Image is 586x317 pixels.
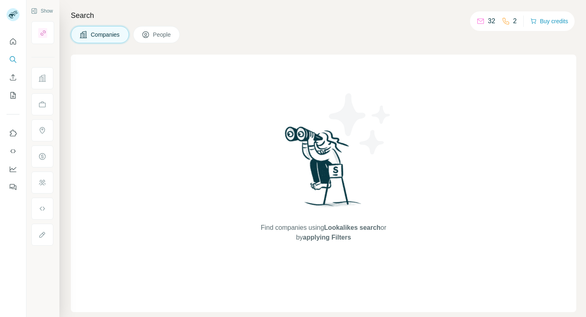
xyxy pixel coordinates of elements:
button: Feedback [7,180,20,194]
button: Show [25,5,59,17]
button: Dashboard [7,162,20,176]
img: Surfe Illustration - Woman searching with binoculars [281,124,366,215]
button: Buy credits [530,15,568,27]
span: Companies [91,31,120,39]
button: Use Surfe API [7,144,20,158]
span: Lookalikes search [324,224,380,231]
span: Find companies using or by [258,223,389,242]
button: My lists [7,88,20,103]
h4: Search [71,10,576,21]
button: Enrich CSV [7,70,20,85]
p: 32 [488,16,495,26]
span: People [153,31,172,39]
button: Search [7,52,20,67]
button: Use Surfe on LinkedIn [7,126,20,141]
button: Quick start [7,34,20,49]
p: 2 [513,16,517,26]
span: applying Filters [303,234,351,241]
img: Surfe Illustration - Stars [324,87,397,161]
